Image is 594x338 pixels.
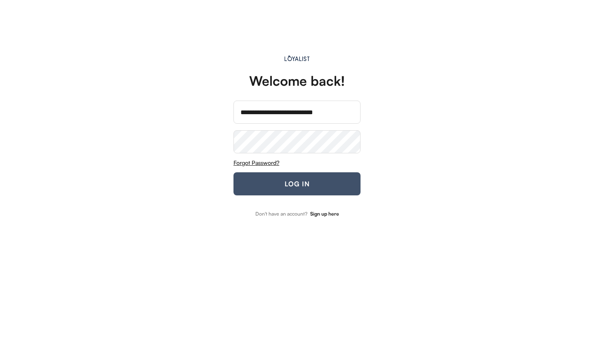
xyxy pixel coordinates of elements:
div: Welcome back! [249,74,345,87]
img: Main.svg [283,55,311,61]
strong: Sign up here [310,211,339,217]
button: LOG IN [233,172,361,195]
u: Forgot Password? [233,159,279,166]
div: Don't have an account? [255,211,307,216]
